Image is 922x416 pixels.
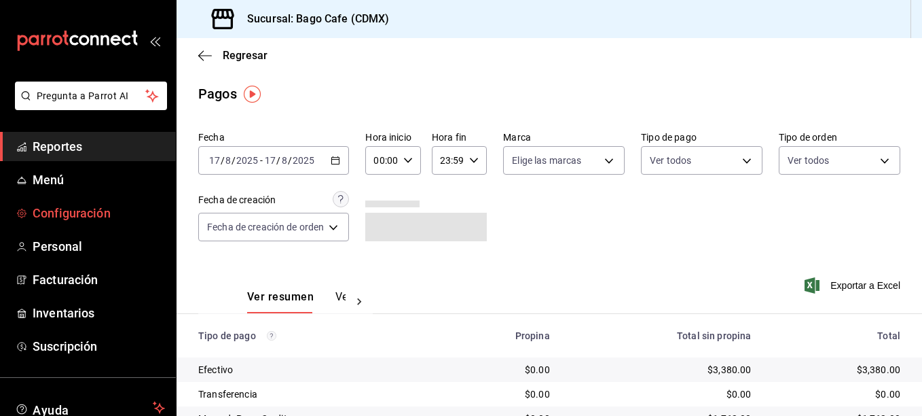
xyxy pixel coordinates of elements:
[33,400,147,416] span: Ayuda
[33,171,165,189] span: Menú
[281,155,288,166] input: --
[454,387,550,401] div: $0.00
[779,133,900,142] label: Tipo de orden
[244,86,261,103] img: Tooltip marker
[198,387,432,401] div: Transferencia
[572,363,752,377] div: $3,380.00
[572,330,752,341] div: Total sin propina
[208,155,221,166] input: --
[773,387,900,401] div: $0.00
[198,330,432,341] div: Tipo de pago
[198,84,237,104] div: Pagos
[773,330,900,341] div: Total
[773,363,900,377] div: $3,380.00
[33,337,165,356] span: Suscripción
[33,137,165,156] span: Reportes
[232,155,236,166] span: /
[33,271,165,289] span: Facturación
[276,155,280,166] span: /
[432,133,487,142] label: Hora fin
[223,49,268,62] span: Regresar
[292,155,315,166] input: ----
[572,387,752,401] div: $0.00
[288,155,292,166] span: /
[454,363,550,377] div: $0.00
[33,204,165,222] span: Configuración
[236,155,259,166] input: ----
[10,99,167,113] a: Pregunta a Parrot AI
[335,290,386,313] button: Ver pagos
[149,35,160,46] button: open_drawer_menu
[650,154,691,167] span: Ver todos
[247,290,346,313] div: navigation tabs
[365,133,420,142] label: Hora inicio
[198,363,432,377] div: Efectivo
[225,155,232,166] input: --
[236,11,389,27] h3: Sucursal: Bago Cafe (CDMX)
[37,89,146,103] span: Pregunta a Parrot AI
[788,154,829,167] span: Ver todos
[641,133,762,142] label: Tipo de pago
[260,155,263,166] span: -
[207,220,324,234] span: Fecha de creación de orden
[807,277,900,294] button: Exportar a Excel
[198,133,349,142] label: Fecha
[264,155,276,166] input: --
[198,49,268,62] button: Regresar
[221,155,225,166] span: /
[33,237,165,256] span: Personal
[512,154,581,167] span: Elige las marcas
[198,193,276,207] div: Fecha de creación
[454,330,550,341] div: Propina
[503,133,625,142] label: Marca
[247,290,314,313] button: Ver resumen
[15,82,167,110] button: Pregunta a Parrot AI
[33,304,165,322] span: Inventarios
[267,331,276,341] svg: Los pagos realizados con Pay y otras terminales son montos brutos.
